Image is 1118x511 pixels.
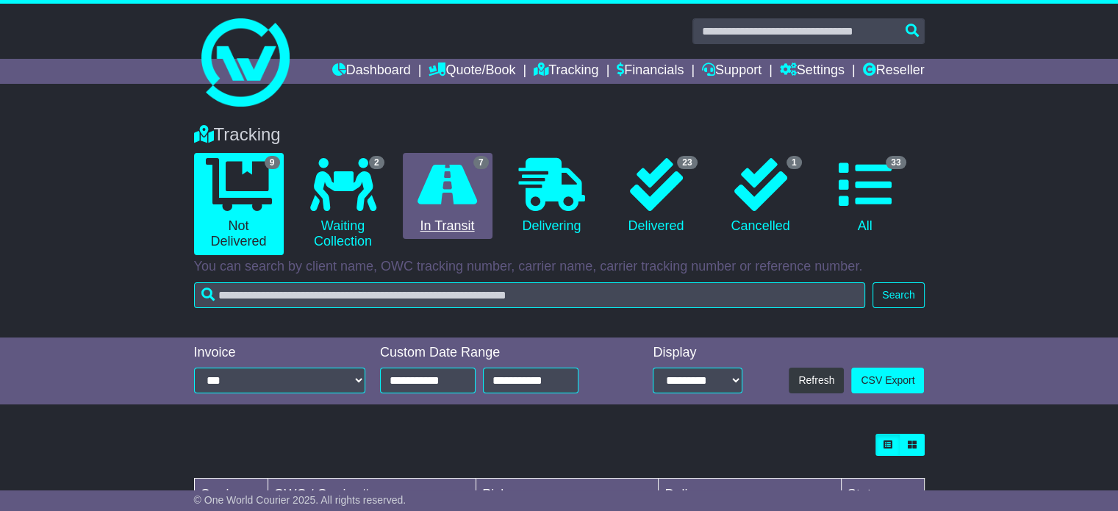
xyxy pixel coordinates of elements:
[872,282,924,308] button: Search
[617,59,684,84] a: Financials
[332,59,411,84] a: Dashboard
[841,479,924,511] td: Status
[194,494,406,506] span: © One World Courier 2025. All rights reserved.
[820,153,910,240] a: 33 All
[403,153,492,240] a: 7 In Transit
[677,156,697,169] span: 23
[534,59,598,84] a: Tracking
[862,59,924,84] a: Reseller
[786,156,802,169] span: 1
[298,153,388,255] a: 2 Waiting Collection
[851,368,924,393] a: CSV Export
[187,124,932,146] div: Tracking
[369,156,384,169] span: 2
[265,156,280,169] span: 9
[612,153,701,240] a: 23 Delivered
[716,153,806,240] a: 1 Cancelled
[473,156,489,169] span: 7
[268,479,476,511] td: OWC / Carrier #
[194,479,268,511] td: Carrier
[780,59,845,84] a: Settings
[194,259,925,275] p: You can search by client name, OWC tracking number, carrier name, carrier tracking number or refe...
[476,479,659,511] td: Pickup
[194,153,284,255] a: 9 Not Delivered
[194,345,366,361] div: Invoice
[507,153,597,240] a: Delivering
[702,59,762,84] a: Support
[659,479,841,511] td: Delivery
[653,345,742,361] div: Display
[886,156,906,169] span: 33
[789,368,844,393] button: Refresh
[429,59,515,84] a: Quote/Book
[380,345,614,361] div: Custom Date Range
